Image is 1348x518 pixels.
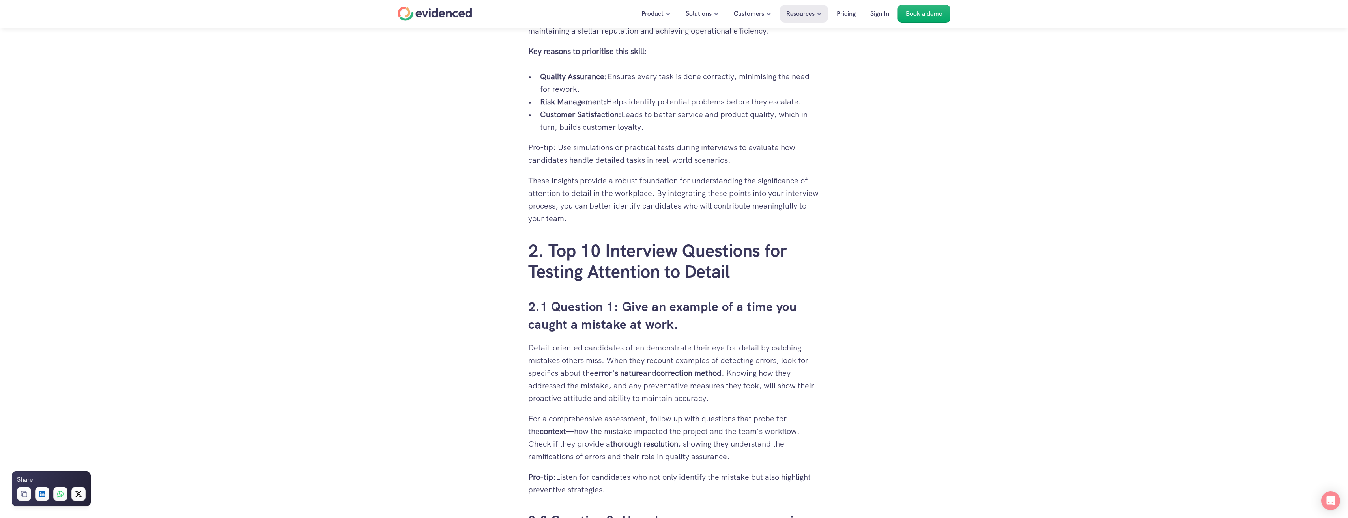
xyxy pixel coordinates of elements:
[528,240,820,282] h2: 2. Top 10 Interview Questions for Testing Attention to Detail
[610,439,678,449] strong: thorough resolution
[906,9,942,19] p: Book a demo
[398,7,472,21] a: Home
[656,368,722,378] strong: correction method
[540,71,607,82] strong: Quality Assurance:
[528,472,556,482] strong: Pro-tip:
[864,5,895,23] a: Sign In
[594,368,643,378] strong: error's nature
[898,5,950,23] a: Book a demo
[528,412,820,463] p: For a comprehensive assessment, follow up with questions that probe for the —how the mistake impa...
[528,298,820,334] h3: 2.1 Question 1: Give an example of a time you caught a mistake at work.
[540,95,820,108] p: Helps identify potential problems before they escalate.
[734,9,764,19] p: Customers
[870,9,889,19] p: Sign In
[686,9,712,19] p: Solutions
[528,471,820,496] p: Listen for candidates who not only identify the mistake but also highlight preventive strategies.
[540,70,820,95] p: Ensures every task is done correctly, minimising the need for rework.
[540,108,820,133] p: Leads to better service and product quality, which in turn, builds customer loyalty.
[540,109,621,119] strong: Customer Satisfaction:
[17,475,33,485] h6: Share
[540,426,566,436] strong: context
[528,141,820,166] p: Pro-tip: Use simulations or practical tests during interviews to evaluate how candidates handle d...
[528,341,820,404] p: Detail-oriented candidates often demonstrate their eye for detail by catching mistakes others mis...
[641,9,664,19] p: Product
[540,97,606,107] strong: Risk Management:
[1321,491,1340,510] div: Open Intercom Messenger
[786,9,815,19] p: Resources
[837,9,856,19] p: Pricing
[528,174,820,225] p: These insights provide a robust foundation for understanding the significance of attention to det...
[831,5,862,23] a: Pricing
